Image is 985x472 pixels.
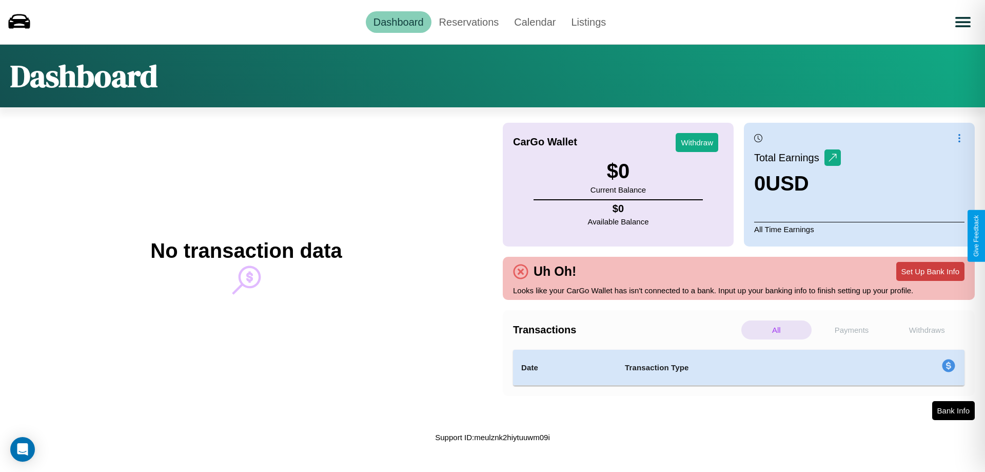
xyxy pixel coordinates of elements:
[932,401,975,420] button: Bank Info
[513,350,964,386] table: simple table
[754,172,841,195] h3: 0 USD
[506,11,563,33] a: Calendar
[588,203,649,215] h4: $ 0
[896,262,964,281] button: Set Up Bank Info
[513,136,577,148] h4: CarGo Wallet
[590,160,646,183] h3: $ 0
[588,215,649,229] p: Available Balance
[10,55,157,97] h1: Dashboard
[431,11,507,33] a: Reservations
[676,133,718,152] button: Withdraw
[741,320,812,339] p: All
[366,11,431,33] a: Dashboard
[435,430,549,444] p: Support ID: meulznk2hiytuuwm09i
[892,320,962,339] p: Withdraws
[150,239,342,262] h2: No transaction data
[528,264,581,279] h4: Uh Oh!
[973,215,980,257] div: Give Feedback
[625,362,858,374] h4: Transaction Type
[817,320,887,339] p: Payments
[590,183,646,197] p: Current Balance
[513,284,964,297] p: Looks like your CarGo Wallet has isn't connected to a bank. Input up your banking info to finish ...
[521,362,608,374] h4: Date
[754,148,824,167] p: Total Earnings
[949,8,977,36] button: Open menu
[513,324,739,336] h4: Transactions
[563,11,614,33] a: Listings
[10,437,35,462] div: Open Intercom Messenger
[754,222,964,236] p: All Time Earnings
